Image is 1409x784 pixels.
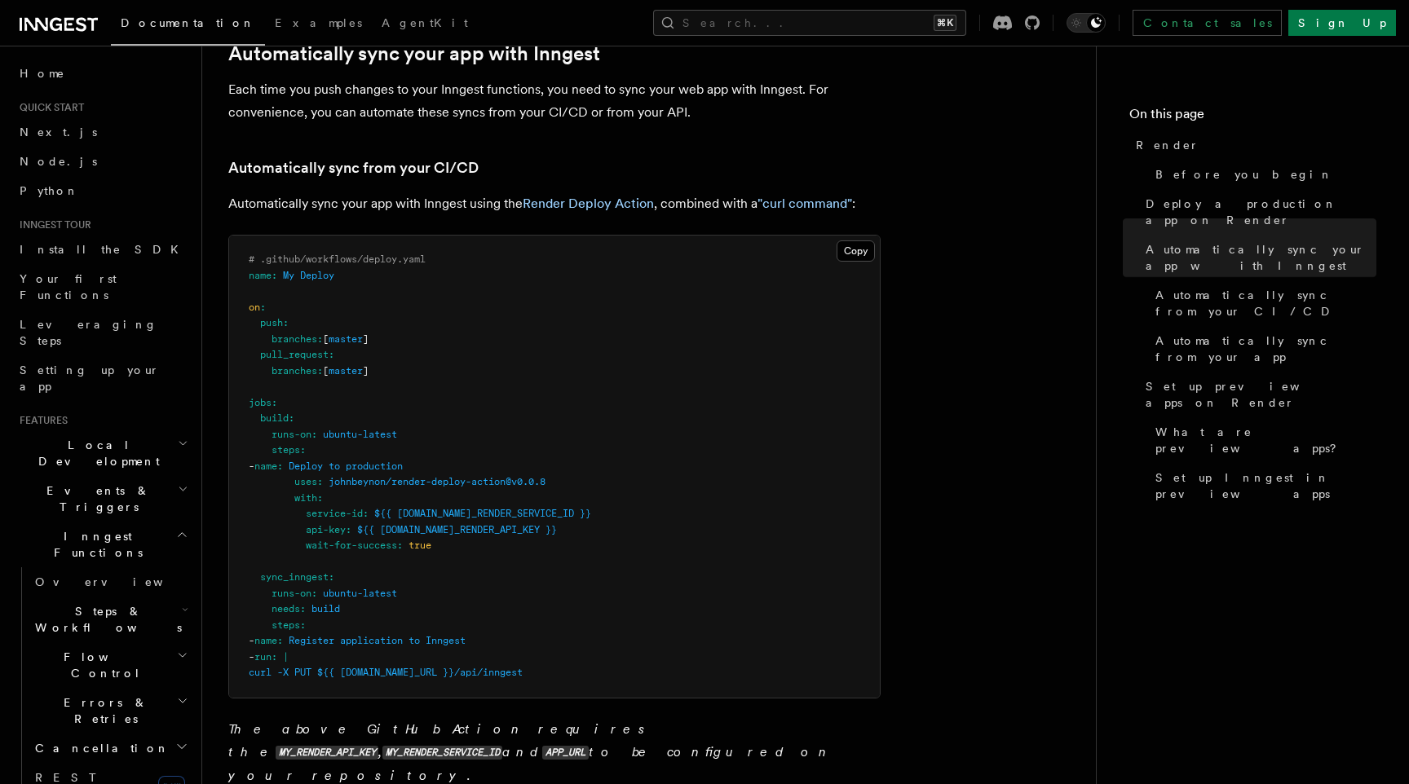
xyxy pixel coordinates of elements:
[306,524,346,535] span: api-key
[260,571,329,583] span: sync_inngest
[329,349,334,360] span: :
[1155,287,1376,319] span: Automatically sync from your CI/CD
[20,184,79,197] span: Python
[272,333,317,345] span: branches
[1139,189,1376,235] a: Deploy a production app on Render
[272,365,317,377] span: branches
[272,397,277,408] span: :
[300,603,306,614] span: :
[265,5,372,44] a: Examples
[1136,137,1199,153] span: Render
[13,176,192,205] a: Python
[20,155,97,168] span: Node.js
[283,270,334,281] span: My Deploy
[542,746,588,760] code: APP_URL
[283,317,289,328] span: :
[272,619,300,631] span: steps
[228,78,881,124] p: Each time you push changes to your Inngest functions, you need to sync your web app with Inngest....
[1149,417,1376,463] a: What are preview apps?
[13,101,84,114] span: Quick start
[29,694,177,727] span: Errors & Retries
[283,651,289,663] span: |
[121,16,255,29] span: Documentation
[272,444,300,456] span: steps
[20,318,157,347] span: Leveraging Steps
[382,16,468,29] span: AgentKit
[29,642,192,688] button: Flow Control
[300,444,306,456] span: :
[329,571,334,583] span: :
[363,365,369,377] span: ]
[317,476,323,487] span: :
[13,528,176,561] span: Inngest Functions
[276,746,378,760] code: MY_RENDER_API_KEY
[1139,372,1376,417] a: Set up preview apps on Render
[289,412,294,424] span: :
[228,156,479,179] a: Automatically sync from your CI/CD
[372,5,478,44] a: AgentKit
[329,476,545,487] span: johnbeynon/render-deploy-action@v0.0.8
[228,721,833,783] em: The above GitHub Action requires the , and to be configured on your repository.
[837,240,875,262] button: Copy
[13,522,192,567] button: Inngest Functions
[20,243,188,256] span: Install the SDK
[523,196,654,211] a: Render Deploy Action
[272,588,311,599] span: runs-on
[260,302,266,313] span: :
[294,492,317,504] span: with
[323,333,329,345] span: [
[300,619,306,631] span: :
[260,349,329,360] span: pull_request
[758,196,852,211] a: "curl command"
[20,65,65,81] span: Home
[13,355,192,401] a: Setting up your app
[317,333,323,345] span: :
[1149,280,1376,326] a: Automatically sync from your CI/CD
[382,746,502,760] code: MY_RENDER_SERVICE_ID
[13,218,91,231] span: Inngest tour
[317,365,323,377] span: :
[329,365,363,377] span: master
[1133,10,1282,36] a: Contact sales
[249,253,426,265] span: # .github/workflows/deploy.yaml
[289,460,403,472] span: Deploy to production
[249,302,260,313] span: on
[13,264,192,310] a: Your first Functions
[272,270,277,281] span: :
[13,235,192,264] a: Install the SDK
[1146,378,1376,411] span: Set up preview apps on Render
[323,588,397,599] span: ubuntu-latest
[29,740,170,756] span: Cancellation
[1067,13,1106,33] button: Toggle dark mode
[1129,130,1376,160] a: Render
[1146,196,1376,228] span: Deploy a production app on Render
[317,492,323,504] span: :
[277,635,283,646] span: :
[934,15,956,31] kbd: ⌘K
[1129,104,1376,130] h4: On this page
[1139,235,1376,280] a: Automatically sync your app with Inngest
[249,397,272,408] span: jobs
[306,540,397,551] span: wait-for-success
[13,59,192,88] a: Home
[1155,424,1376,456] span: What are preview apps?
[29,688,192,733] button: Errors & Retries
[20,126,97,139] span: Next.js
[29,733,192,763] button: Cancellation
[260,317,283,328] span: push
[272,603,300,614] span: needs
[1155,469,1376,502] span: Set up Inngest in preview apps
[1146,241,1376,274] span: Automatically sync your app with Inngest
[1149,326,1376,372] a: Automatically sync from your app
[323,429,397,440] span: ubuntu-latest
[249,635,254,646] span: -
[29,567,192,597] a: Overview
[29,597,192,642] button: Steps & Workflows
[1155,166,1333,183] span: Before you begin
[272,429,311,440] span: runs-on
[260,412,289,424] span: build
[329,333,363,345] span: master
[363,333,369,345] span: ]
[409,540,431,551] span: true
[13,147,192,176] a: Node.js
